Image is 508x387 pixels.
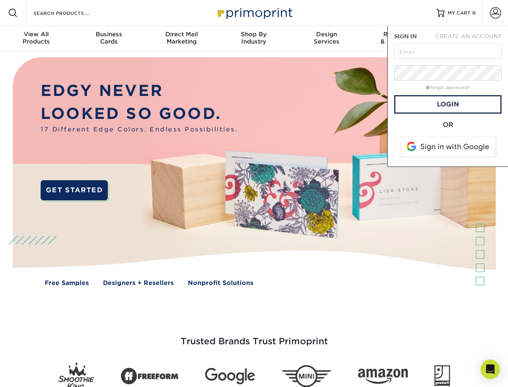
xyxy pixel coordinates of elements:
span: Shop By [218,31,290,38]
span: Resources [363,31,435,38]
a: forgot password? [426,85,470,90]
div: Marketing [145,31,218,45]
a: Login [394,95,502,114]
img: Primoprint [214,4,294,21]
div: & Templates [363,31,435,45]
div: OR [394,120,502,130]
p: LOOKED SO GOOD. [41,102,238,125]
div: Open Intercom Messenger [481,360,500,379]
img: Goodwill [434,365,450,387]
span: Direct Mail [145,31,218,38]
span: MY CART [448,10,471,17]
span: 0 [472,10,476,16]
img: Google [205,368,255,385]
div: Cards [72,31,145,45]
span: Business [72,31,145,38]
span: 17 Different Edge Colors. Endless Possibilities. [41,125,238,134]
a: Nonprofit Solutions [188,279,253,288]
span: CREATE AN ACCOUNT [435,33,502,40]
input: Email [394,44,502,59]
input: SEARCH PRODUCTS..... [33,8,111,18]
img: Amazon [358,369,408,384]
a: GET STARTED [41,180,108,200]
span: Design [290,31,363,38]
span: SIGN IN [394,33,417,40]
a: Resources& Templates [363,26,435,52]
h3: Trusted Brands Trust Primoprint [19,317,489,356]
p: EDGY NEVER [41,79,238,102]
a: Designers + Resellers [103,279,174,288]
a: Shop ByIndustry [218,26,290,52]
a: BusinessCards [72,26,145,52]
a: Free Samples [45,279,89,288]
a: Direct MailMarketing [145,26,218,52]
div: Services [290,31,363,45]
a: DesignServices [290,26,363,52]
div: Industry [218,31,290,45]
